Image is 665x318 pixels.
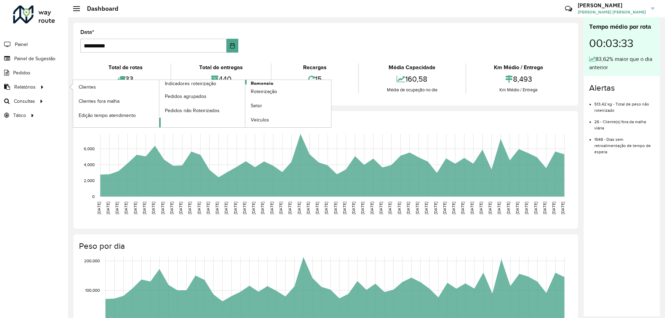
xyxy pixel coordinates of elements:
[287,202,292,214] text: [DATE]
[84,258,100,263] text: 200,000
[351,202,356,214] text: [DATE]
[178,202,183,214] text: [DATE]
[594,113,654,131] li: 26 - Cliente(s) fora da malha viária
[361,87,463,93] div: Média de ocupação no dia
[187,202,192,214] text: [DATE]
[165,93,206,100] span: Pedidos agrupados
[379,202,383,214] text: [DATE]
[245,99,331,113] a: Setor
[278,202,283,214] text: [DATE]
[589,83,654,93] h4: Alertas
[594,131,654,155] li: 1548 - Dias sem retroalimentação de tempo de espera
[306,202,310,214] text: [DATE]
[84,146,95,151] text: 6,000
[315,202,319,214] text: [DATE]
[82,72,169,87] div: 33
[594,96,654,113] li: 513,42 kg - Total de peso não roteirizado
[173,72,269,87] div: 440
[159,103,245,117] a: Pedidos não Roteirizados
[13,69,30,76] span: Pedidos
[245,113,331,127] a: Veículos
[142,202,147,214] text: [DATE]
[159,89,245,103] a: Pedidos agrupados
[433,202,438,214] text: [DATE]
[406,202,410,214] text: [DATE]
[197,202,201,214] text: [DATE]
[460,202,465,214] text: [DATE]
[589,55,654,72] div: 83,62% maior que o dia anterior
[224,202,228,214] text: [DATE]
[80,5,118,12] h2: Dashboard
[388,202,392,214] text: [DATE]
[73,108,159,122] a: Edição tempo atendimento
[479,202,483,214] text: [DATE]
[542,202,547,214] text: [DATE]
[115,202,119,214] text: [DATE]
[79,241,571,251] h4: Peso por dia
[124,202,128,214] text: [DATE]
[215,202,219,214] text: [DATE]
[560,202,565,214] text: [DATE]
[442,202,447,214] text: [DATE]
[273,63,356,72] div: Recargas
[14,83,36,91] span: Relatórios
[468,63,569,72] div: Km Médio / Entrega
[578,9,646,15] span: [PERSON_NAME] [PERSON_NAME]
[14,55,55,62] span: Painel de Sugestão
[269,202,274,214] text: [DATE]
[324,202,328,214] text: [DATE]
[297,202,301,214] text: [DATE]
[80,28,94,36] label: Data
[468,87,569,93] div: Km Médio / Entrega
[165,107,220,114] span: Pedidos não Roteirizados
[468,72,569,87] div: 8,493
[79,83,96,91] span: Clientes
[589,22,654,31] div: Tempo médio por rota
[206,202,210,214] text: [DATE]
[488,202,492,214] text: [DATE]
[73,80,245,127] a: Indicadores roteirização
[79,98,119,105] span: Clientes fora malha
[13,112,26,119] span: Tático
[133,202,138,214] text: [DATE]
[73,94,159,108] a: Clientes fora malha
[251,116,269,124] span: Veículos
[233,202,238,214] text: [DATE]
[151,202,156,214] text: [DATE]
[173,63,269,72] div: Total de entregas
[84,162,95,167] text: 4,000
[333,202,338,214] text: [DATE]
[97,202,101,214] text: [DATE]
[497,202,501,214] text: [DATE]
[260,202,265,214] text: [DATE]
[251,80,273,87] span: Romaneio
[524,202,529,214] text: [DATE]
[589,31,654,55] div: 00:03:33
[92,194,95,199] text: 0
[169,202,174,214] text: [DATE]
[251,102,262,109] span: Setor
[227,39,239,53] button: Choose Date
[251,88,277,95] span: Roteirização
[251,202,256,214] text: [DATE]
[242,202,247,214] text: [DATE]
[370,202,374,214] text: [DATE]
[533,202,538,214] text: [DATE]
[84,178,95,183] text: 2,000
[361,72,463,87] div: 160,58
[73,80,159,94] a: Clientes
[85,288,100,292] text: 100,000
[551,202,556,214] text: [DATE]
[160,202,165,214] text: [DATE]
[361,63,463,72] div: Média Capacidade
[273,72,356,87] div: 15
[15,41,28,48] span: Painel
[561,1,576,16] a: Contato Rápido
[360,202,365,214] text: [DATE]
[506,202,511,214] text: [DATE]
[82,63,169,72] div: Total de rotas
[79,112,136,119] span: Edição tempo atendimento
[578,2,646,9] h3: [PERSON_NAME]
[106,202,110,214] text: [DATE]
[14,98,35,105] span: Consultas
